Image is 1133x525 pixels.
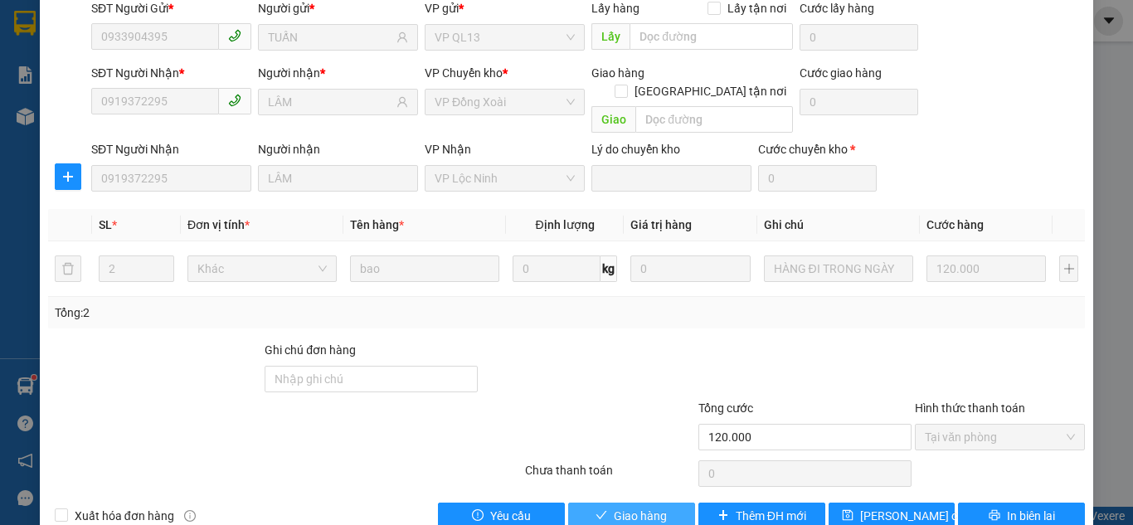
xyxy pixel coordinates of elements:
span: Lấy [591,23,630,50]
span: Đơn vị tính [187,218,250,231]
span: Khác [197,256,327,281]
div: Tổng: 2 [55,304,439,322]
span: Tổng cước [698,401,753,415]
li: VP VP Lộc Ninh [8,117,114,135]
label: Cước giao hàng [800,66,882,80]
label: Cước lấy hàng [800,2,874,15]
span: Xuất hóa đơn hàng [68,507,181,525]
span: Định lượng [535,218,594,231]
input: VD: Bàn, Ghế [350,255,499,282]
input: Cước giao hàng [800,89,918,115]
span: In biên lai [1007,507,1055,525]
span: phone [228,29,241,42]
span: Cước hàng [926,218,984,231]
label: Ghi chú đơn hàng [265,343,356,357]
span: kg [601,255,617,282]
button: delete [55,255,81,282]
span: Giao [591,106,635,133]
div: Chưa thanh toán [523,461,697,490]
span: info-circle [184,510,196,522]
span: Tại văn phòng [925,425,1075,450]
div: Người nhận [258,140,418,158]
span: [GEOGRAPHIC_DATA] tận nơi [628,82,793,100]
div: SĐT Người Nhận [91,64,251,82]
label: Hình thức thanh toán [915,401,1025,415]
li: [PERSON_NAME][GEOGRAPHIC_DATA] [8,8,241,98]
span: user [396,32,408,43]
span: user [396,96,408,108]
span: Thêm ĐH mới [736,507,806,525]
div: VP Nhận [425,140,585,158]
span: Lấy hàng [591,2,639,15]
div: Cước chuyển kho [758,140,877,158]
input: 0 [630,255,750,282]
button: plus [1059,255,1078,282]
div: SĐT Người Nhận [91,140,251,158]
input: 0 [926,255,1046,282]
span: printer [989,509,1000,523]
span: plus [56,170,80,183]
span: save [842,509,853,523]
button: plus [55,163,81,190]
span: [PERSON_NAME] chuyển hoàn [860,507,1018,525]
span: VP Chuyển kho [425,66,503,80]
input: Ghi Chú [764,255,913,282]
span: phone [228,94,241,107]
span: check [596,509,607,523]
span: Giao hàng [591,66,644,80]
input: Dọc đường [635,106,793,133]
input: Dọc đường [630,23,793,50]
div: Lý do chuyển kho [591,140,751,158]
span: VP Lộc Ninh [435,166,575,191]
input: Cước lấy hàng [800,24,918,51]
input: Ghi chú đơn hàng [265,366,478,392]
input: Tên người gửi [268,28,393,46]
input: Tên người nhận [268,93,393,111]
li: VP VP Bình Triệu [114,117,221,135]
span: exclamation-circle [472,509,484,523]
th: Ghi chú [757,209,920,241]
span: Tên hàng [350,218,404,231]
span: VP QL13 [435,25,575,50]
div: Người nhận [258,64,418,82]
span: VP Đồng Xoài [435,90,575,114]
span: SL [99,218,112,231]
span: Giao hàng [614,507,667,525]
span: plus [717,509,729,523]
span: Giá trị hàng [630,218,692,231]
span: Yêu cầu [490,507,531,525]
